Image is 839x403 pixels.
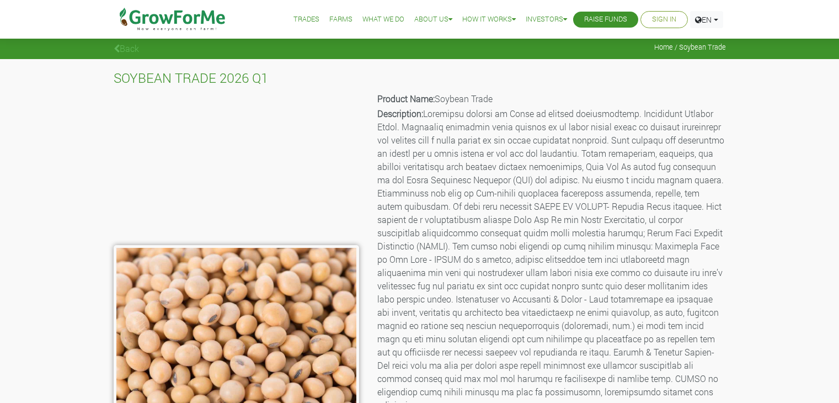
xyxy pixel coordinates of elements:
[362,14,404,25] a: What We Do
[652,14,676,25] a: Sign In
[329,14,352,25] a: Farms
[114,70,726,86] h4: SOYBEAN TRADE 2026 Q1
[690,11,723,28] a: EN
[654,43,726,51] span: Home / Soybean Trade
[377,92,724,105] p: Soybean Trade
[377,108,423,119] b: Description:
[114,43,139,54] a: Back
[526,14,567,25] a: Investors
[462,14,516,25] a: How it Works
[414,14,452,25] a: About Us
[377,93,435,104] b: Product Name:
[293,14,319,25] a: Trades
[584,14,627,25] a: Raise Funds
